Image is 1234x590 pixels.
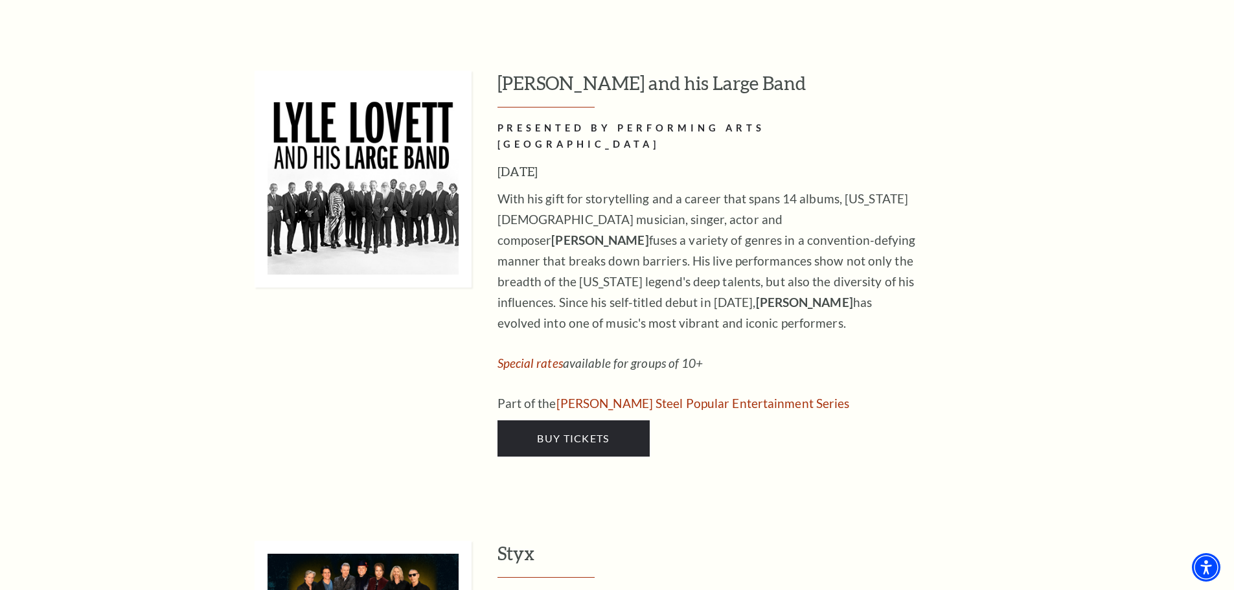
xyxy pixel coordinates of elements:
span: Buy Tickets [537,432,609,444]
strong: [PERSON_NAME] [756,295,853,310]
p: Part of the [497,393,919,414]
h3: Styx [497,541,1019,578]
img: Lyle Lovett and his Large Band [255,71,472,288]
a: Buy Tickets [497,420,650,457]
div: Accessibility Menu [1192,553,1220,582]
a: Special rates [497,356,563,370]
strong: [PERSON_NAME] [551,233,648,247]
em: available for groups of 10+ [497,356,703,370]
a: Irwin Steel Popular Entertainment Series - open in a new tab [556,396,850,411]
h3: [PERSON_NAME] and his Large Band [497,71,1019,108]
span: With his gift for storytelling and a career that spans 14 albums, [US_STATE][DEMOGRAPHIC_DATA] mu... [497,191,916,330]
h2: PRESENTED BY PERFORMING ARTS [GEOGRAPHIC_DATA] [497,120,919,153]
h3: [DATE] [497,161,919,182]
